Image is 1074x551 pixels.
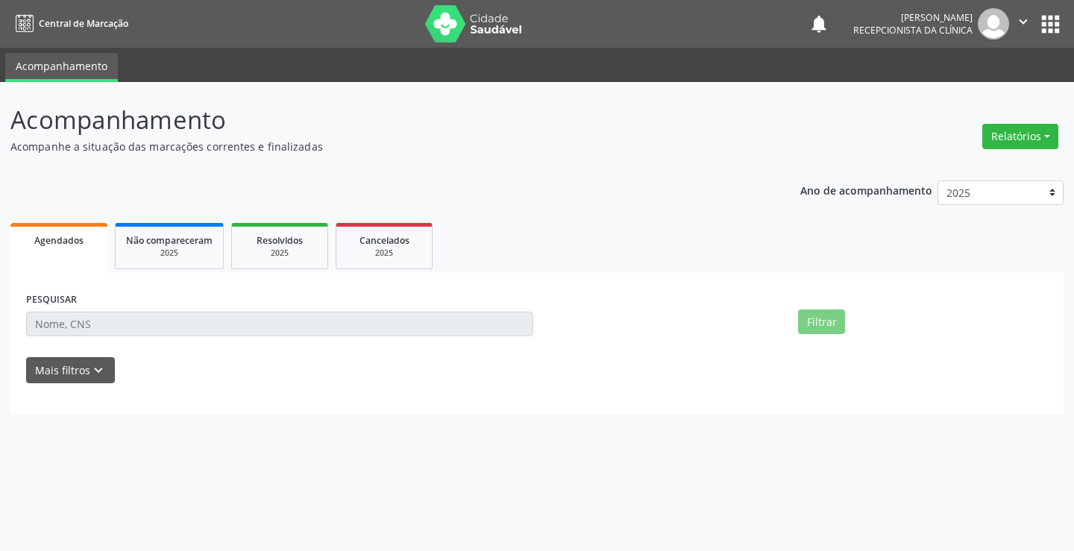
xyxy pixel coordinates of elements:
span: Agendados [34,234,84,247]
div: [PERSON_NAME] [853,11,973,24]
span: Central de Marcação [39,17,128,30]
div: 2025 [126,248,213,259]
p: Acompanhamento [10,101,747,139]
span: Recepcionista da clínica [853,24,973,37]
i: keyboard_arrow_down [90,362,107,379]
label: PESQUISAR [26,289,77,312]
button: Relatórios [982,124,1058,149]
button: notifications [808,13,829,34]
button:  [1009,8,1037,40]
img: img [978,8,1009,40]
button: Filtrar [798,309,845,335]
span: Resolvidos [257,234,303,247]
i:  [1015,13,1031,30]
a: Central de Marcação [10,11,128,36]
button: apps [1037,11,1064,37]
span: Não compareceram [126,234,213,247]
a: Acompanhamento [5,53,118,82]
div: 2025 [347,248,421,259]
p: Ano de acompanhamento [800,180,932,199]
div: 2025 [242,248,317,259]
button: Mais filtroskeyboard_arrow_down [26,357,115,383]
span: Cancelados [359,234,409,247]
input: Nome, CNS [26,312,533,337]
p: Acompanhe a situação das marcações correntes e finalizadas [10,139,747,154]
